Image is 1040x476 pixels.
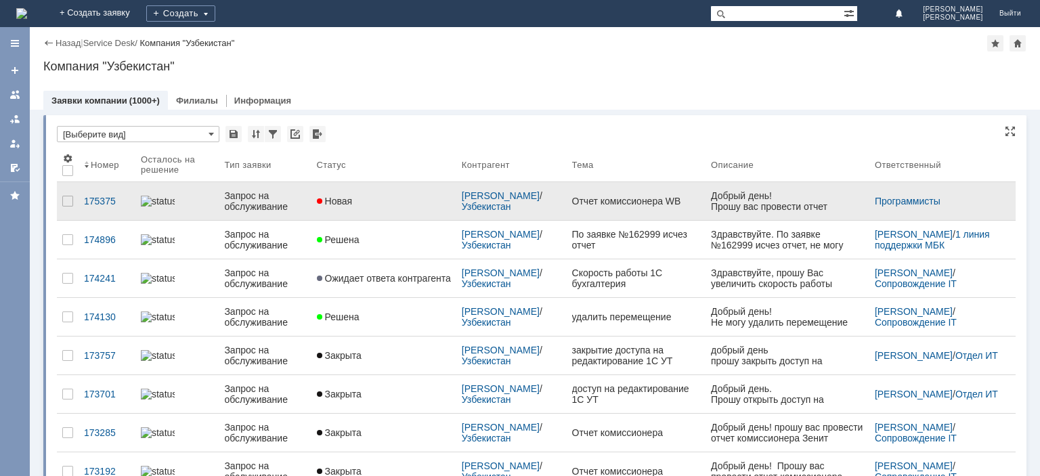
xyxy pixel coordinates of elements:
span: Настройки [62,153,73,164]
div: Экспорт списка [309,126,326,142]
div: Компания "Узбекистан" [43,60,1026,73]
a: Решена [311,226,456,253]
a: [PERSON_NAME] [462,267,540,278]
a: закрытие доступа на редактирование 1С УТ [567,337,706,374]
img: logo [16,8,27,19]
a: Назад [56,38,81,48]
a: Скорость работы 1С бухгалтерия [567,259,706,297]
span: [PERSON_NAME] [923,14,983,22]
a: [PERSON_NAME] [875,267,953,278]
div: / [875,350,999,361]
a: [PERSON_NAME] [875,350,953,361]
div: / [875,389,999,399]
div: / [875,229,999,251]
a: [PERSON_NAME] [462,306,540,317]
div: / [462,190,561,212]
div: Номер [91,160,119,170]
div: / [462,229,561,251]
a: Узбекистан [462,278,511,289]
a: [PERSON_NAME] [462,383,540,394]
div: / [83,38,140,48]
div: Тема [572,160,594,170]
a: [PERSON_NAME] [462,345,540,355]
div: Отчет комиссионера WB [572,196,701,207]
a: Заявки в моей ответственности [4,108,26,130]
img: statusbar-100 (1).png [141,196,175,207]
span: Решена [317,234,360,245]
div: / [462,306,561,328]
a: [PERSON_NAME] [462,460,540,471]
a: Узбекистан [462,240,511,251]
div: Контрагент [462,160,510,170]
a: Узбекистан [462,317,511,328]
div: По заявке №162999 исчез отчет [572,229,701,251]
div: / [462,383,561,405]
a: Запрос на обслуживание [219,182,311,220]
div: Запрос на обслуживание [224,383,305,405]
th: Статус [311,148,456,182]
a: Запрос на обслуживание [219,259,311,297]
a: 173757 [79,342,135,369]
div: 174241 [84,273,130,284]
a: statusbar-100 (1).png [135,188,219,215]
a: statusbar-100 (1).png [135,381,219,408]
a: 174896 [79,226,135,253]
div: 174896 [84,234,130,245]
a: доступ на редактирование 1С УТ [567,375,706,413]
span: Новая [317,196,353,207]
a: Закрыта [311,381,456,408]
div: 175375 [84,196,130,207]
a: Перейти на домашнюю страницу [16,8,27,19]
a: Service Desk [83,38,135,48]
a: Запрос на обслуживание [219,414,311,452]
div: / [462,422,561,443]
a: [PERSON_NAME] [875,229,953,240]
a: Узбекистан [462,394,511,405]
a: Ожидает ответа контрагента [311,265,456,292]
a: Филиалы [176,95,218,106]
a: Мои согласования [4,157,26,179]
a: Закрыта [311,419,456,446]
div: 173757 [84,350,130,361]
a: [PERSON_NAME] [875,460,953,471]
a: Мои заявки [4,133,26,154]
div: Сохранить вид [225,126,242,142]
img: statusbar-100 (1).png [141,427,175,438]
a: Узбекистан [462,355,511,366]
a: [PERSON_NAME] [875,389,953,399]
div: 173285 [84,427,130,438]
a: Новая [311,188,456,215]
div: Запрос на обслуживание [224,422,305,443]
a: удалить перемещение [567,303,706,330]
a: 174241 [79,265,135,292]
div: 174130 [84,311,130,322]
th: Тип заявки [219,148,311,182]
a: 175375 [79,188,135,215]
th: Осталось на решение [135,148,219,182]
a: Программисты [875,196,940,207]
div: Запрос на обслуживание [224,229,305,251]
a: Заявки компании [51,95,127,106]
a: Запрос на обслуживание [219,337,311,374]
div: Фильтрация... [265,126,281,142]
a: Запрос на обслуживание [219,375,311,413]
th: Контрагент [456,148,567,182]
a: [PERSON_NAME] [875,422,953,433]
a: Сопровождение IT [875,433,957,443]
a: statusbar-100 (1).png [135,226,219,253]
div: | [81,37,83,47]
a: 173285 [79,419,135,446]
a: Заявки на командах [4,84,26,106]
div: Скорость работы 1С бухгалтерия [572,267,701,289]
img: statusbar-100 (1).png [141,273,175,284]
div: Скопировать ссылку на список [287,126,303,142]
div: / [875,306,999,328]
div: удалить перемещение [572,311,701,322]
span: Закрыта [317,350,362,361]
a: Узбекистан [462,433,511,443]
a: Закрыта [311,342,456,369]
a: statusbar-100 (1).png [135,419,219,446]
a: Информация [234,95,291,106]
a: [PERSON_NAME] [462,229,540,240]
a: Сопровождение IT [875,278,957,289]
